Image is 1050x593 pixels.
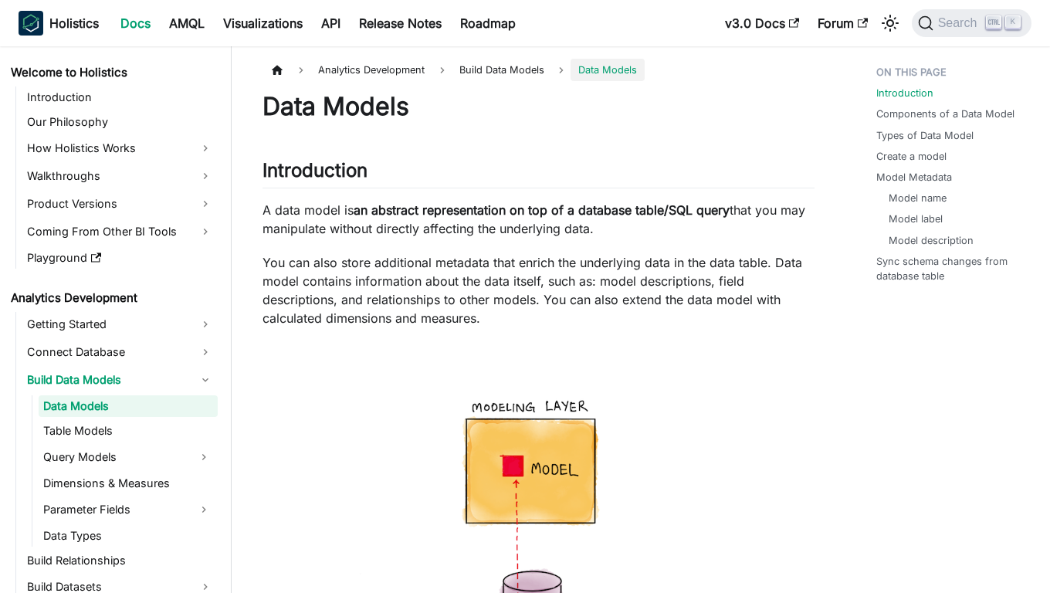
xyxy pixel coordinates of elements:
nav: Breadcrumbs [262,59,815,81]
a: Model Metadata [876,170,952,185]
a: Model description [889,233,974,248]
button: Search (Ctrl+K) [912,9,1031,37]
a: Dimensions & Measures [39,473,218,494]
p: A data model is that you may manipulate without directly affecting the underlying data. [262,201,815,238]
a: Create a model [876,149,947,164]
button: Switch between dark and light mode (currently light mode) [878,11,903,36]
a: Home page [262,59,292,81]
h2: Introduction [262,159,815,188]
a: Introduction [876,86,933,100]
a: Roadmap [451,11,525,36]
span: Search [933,16,987,30]
a: API [312,11,350,36]
a: Data Models [39,395,218,417]
a: Walkthroughs [22,164,218,188]
button: Expand sidebar category 'Query Models' [190,445,218,469]
a: Playground [22,247,218,269]
a: Types of Data Model [876,128,974,143]
a: Model name [889,191,947,205]
a: v3.0 Docs [716,11,808,36]
span: Build Data Models [452,59,552,81]
p: You can also store additional metadata that enrich the underlying data in the data table. Data mo... [262,253,815,327]
a: Build Data Models [22,368,218,392]
img: Holistics [19,11,43,36]
a: Visualizations [214,11,312,36]
a: Query Models [39,445,190,469]
button: Expand sidebar category 'Parameter Fields' [190,497,218,522]
a: Forum [808,11,877,36]
b: Holistics [49,14,99,32]
a: AMQL [160,11,214,36]
a: Build Relationships [22,550,218,571]
a: Components of a Data Model [876,107,1014,121]
a: Release Notes [350,11,451,36]
a: Data Types [39,525,218,547]
a: Docs [111,11,160,36]
a: How Holistics Works [22,136,218,161]
a: Analytics Development [6,287,218,309]
a: Connect Database [22,340,218,364]
a: Getting Started [22,312,218,337]
a: Model label [889,212,943,226]
h1: Data Models [262,91,815,122]
a: Sync schema changes from database table [876,254,1025,283]
a: Our Philosophy [22,111,218,133]
a: Welcome to Holistics [6,62,218,83]
span: Analytics Development [310,59,432,81]
a: Coming From Other BI Tools [22,219,218,244]
a: HolisticsHolistics [19,11,99,36]
a: Table Models [39,420,218,442]
span: Data Models [571,59,645,81]
strong: an abstract representation on top of a database table/SQL query [354,202,730,218]
a: Introduction [22,86,218,108]
a: Product Versions [22,191,218,216]
kbd: K [1005,15,1021,29]
a: Parameter Fields [39,497,190,522]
